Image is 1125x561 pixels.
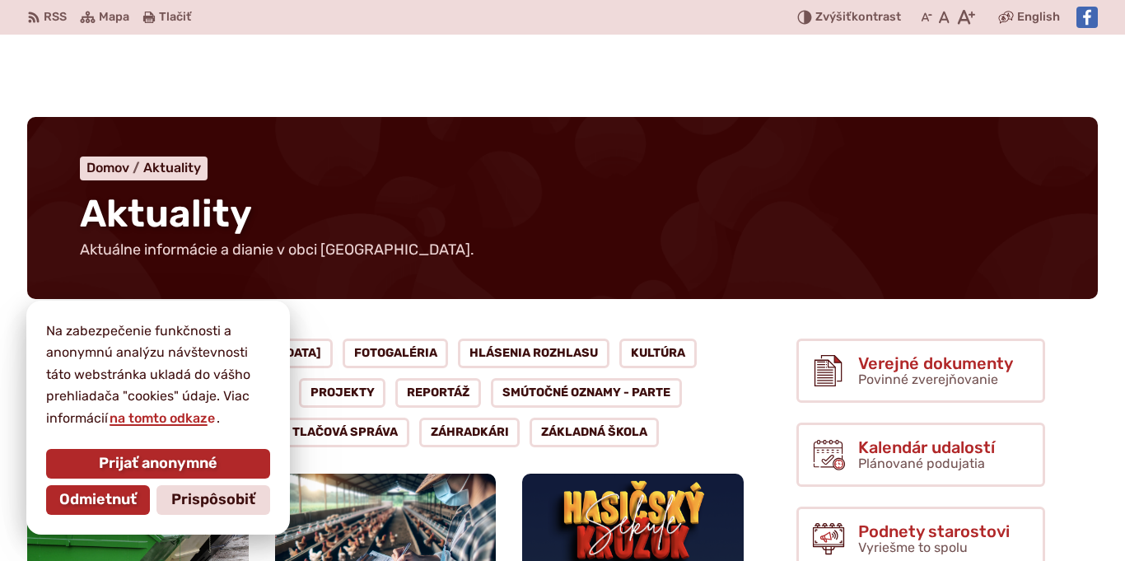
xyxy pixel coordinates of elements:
[419,418,520,447] a: Záhradkári
[815,11,901,25] span: kontrast
[858,372,998,387] span: Povinné zverejňovanie
[458,339,609,368] a: Hlásenia rozhlasu
[343,339,449,368] a: Fotogaléria
[619,339,697,368] a: Kultúra
[159,11,191,25] span: Tlačiť
[858,456,985,471] span: Plánované podujatia
[99,7,129,27] span: Mapa
[143,160,201,175] a: Aktuality
[530,418,659,447] a: Základná škola
[80,241,475,259] p: Aktuálne informácie a dianie v obci [GEOGRAPHIC_DATA].
[46,320,270,429] p: Na zabezpečenie funkčnosti a anonymnú analýzu návštevnosti táto webstránka ukladá do vášho prehli...
[815,10,852,24] span: Zvýšiť
[156,485,270,515] button: Prispôsobiť
[1017,7,1060,27] span: English
[858,438,995,456] span: Kalendár udalostí
[86,160,129,175] span: Domov
[46,449,270,479] button: Prijať anonymné
[59,491,137,509] span: Odmietnuť
[99,455,217,473] span: Prijať anonymné
[858,522,1010,540] span: Podnety starostovi
[1076,7,1098,28] img: Prejsť na Facebook stránku
[80,191,252,236] span: Aktuality
[171,491,255,509] span: Prispôsobiť
[46,485,150,515] button: Odmietnuť
[395,378,481,408] a: Reportáž
[1014,7,1063,27] a: English
[796,423,1045,487] a: Kalendár udalostí Plánované podujatia
[281,418,409,447] a: Tlačová správa
[86,160,143,175] a: Domov
[491,378,682,408] a: Smútočné oznamy - parte
[108,410,217,426] a: na tomto odkaze
[796,339,1045,403] a: Verejné dokumenty Povinné zverejňovanie
[858,540,968,555] span: Vyriešme to spolu
[299,378,386,408] a: Projekty
[44,7,67,27] span: RSS
[858,354,1013,372] span: Verejné dokumenty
